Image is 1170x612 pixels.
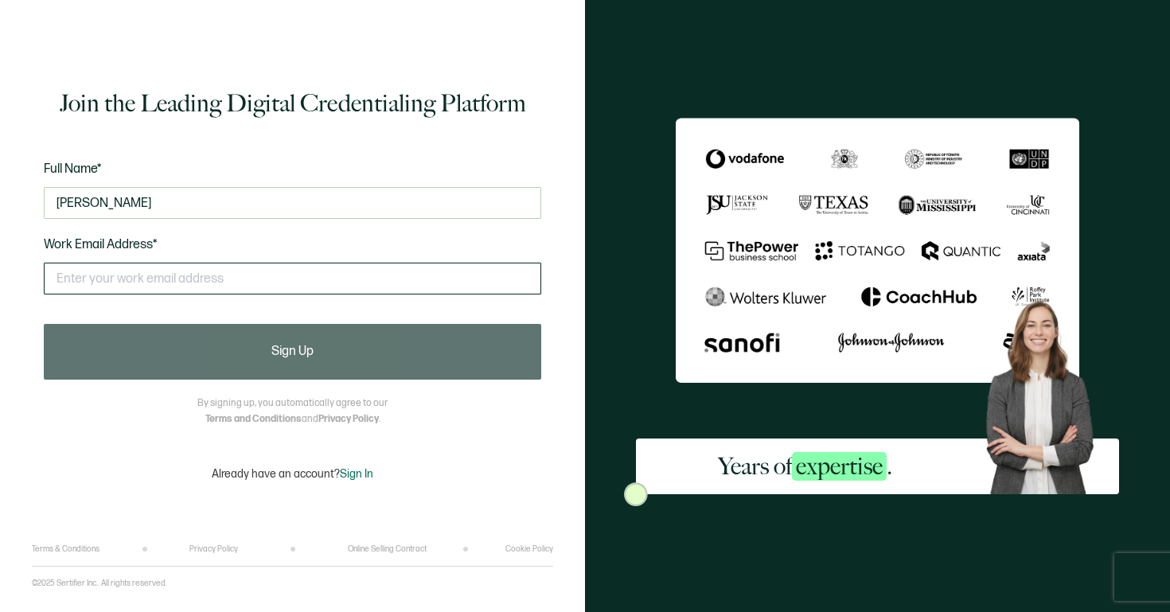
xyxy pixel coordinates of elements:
[271,345,314,358] span: Sign Up
[60,88,526,119] h1: Join the Leading Digital Credentialing Platform
[44,162,102,177] span: Full Name*
[340,467,373,481] span: Sign In
[44,187,541,219] input: Jane Doe
[212,467,373,481] p: Already have an account?
[505,544,553,554] a: Cookie Policy
[974,291,1119,495] img: Sertifier Signup - Years of <span class="strong-h">expertise</span>. Hero
[205,413,302,425] a: Terms and Conditions
[676,118,1078,384] img: Sertifier Signup - Years of <span class="strong-h">expertise</span>.
[44,237,158,252] span: Work Email Address*
[197,396,388,427] p: By signing up, you automatically agree to our and .
[44,263,541,294] input: Enter your work email address
[189,544,238,554] a: Privacy Policy
[718,450,892,482] h2: Years of .
[44,324,541,380] button: Sign Up
[348,544,427,554] a: Online Selling Contract
[792,452,887,481] span: expertise
[624,482,648,506] img: Sertifier Signup
[318,413,379,425] a: Privacy Policy
[32,579,167,588] p: ©2025 Sertifier Inc.. All rights reserved.
[32,544,99,554] a: Terms & Conditions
